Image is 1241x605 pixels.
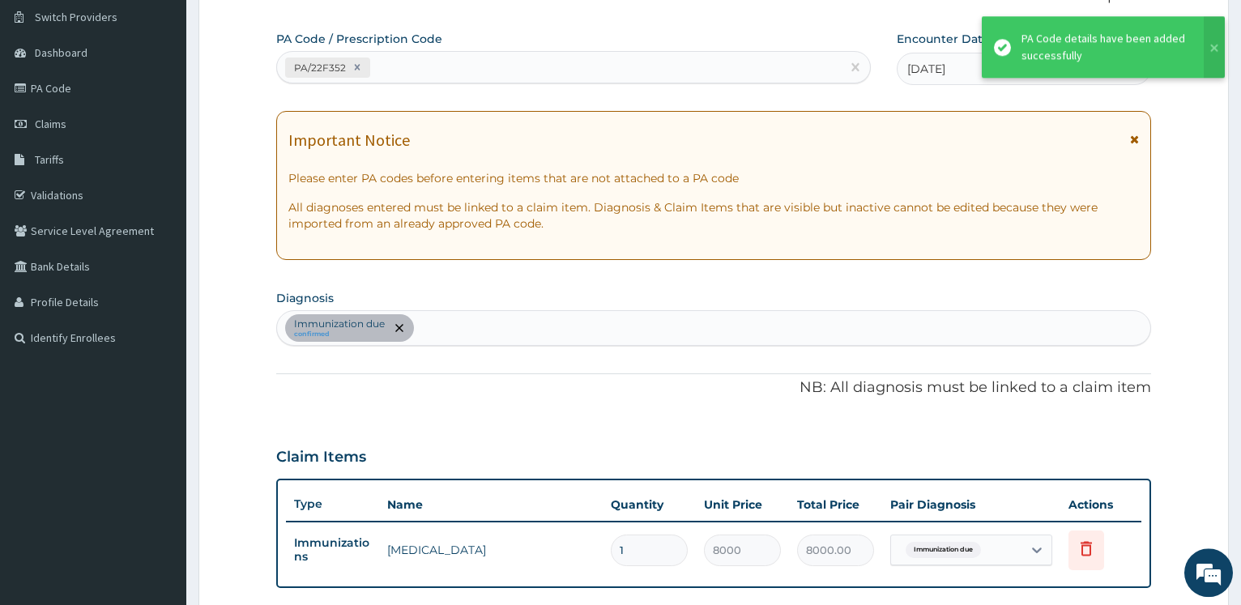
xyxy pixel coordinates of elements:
[906,542,981,558] span: Immunization due
[1060,488,1141,521] th: Actions
[94,193,224,356] span: We're online!
[379,488,603,521] th: Name
[288,170,1139,186] p: Please enter PA codes before entering items that are not attached to a PA code
[276,290,334,306] label: Diagnosis
[276,31,442,47] label: PA Code / Prescription Code
[289,58,348,77] div: PA/22F352
[603,488,696,521] th: Quantity
[276,377,1151,398] p: NB: All diagnosis must be linked to a claim item
[379,534,603,566] td: [MEDICAL_DATA]
[35,45,87,60] span: Dashboard
[30,81,66,121] img: d_794563401_company_1708531726252_794563401
[35,117,66,131] span: Claims
[882,488,1060,521] th: Pair Diagnosis
[1021,30,1188,64] div: PA Code details have been added successfully
[286,489,379,519] th: Type
[294,317,385,330] p: Immunization due
[696,488,789,521] th: Unit Price
[35,152,64,167] span: Tariffs
[897,31,990,47] label: Encounter Date
[789,488,882,521] th: Total Price
[35,10,117,24] span: Switch Providers
[288,199,1139,232] p: All diagnoses entered must be linked to a claim item. Diagnosis & Claim Items that are visible bu...
[392,321,407,335] span: remove selection option
[84,91,272,112] div: Chat with us now
[907,61,945,77] span: [DATE]
[8,420,309,476] textarea: Type your message and hit 'Enter'
[294,330,385,339] small: confirmed
[276,449,366,467] h3: Claim Items
[288,131,410,149] h1: Important Notice
[286,528,379,572] td: Immunizations
[266,8,305,47] div: Minimize live chat window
